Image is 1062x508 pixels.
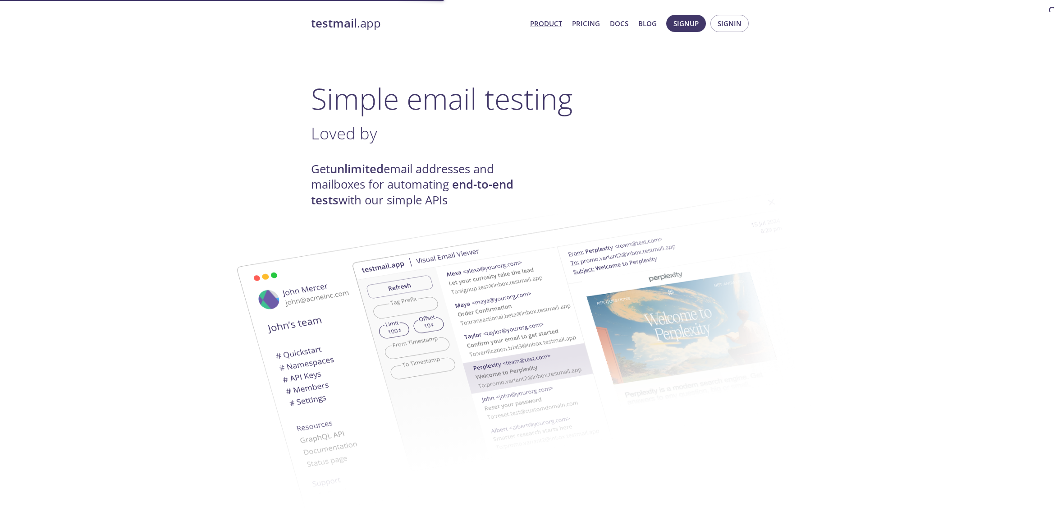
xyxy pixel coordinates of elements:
[718,18,742,29] span: Signin
[311,176,513,208] strong: end-to-end tests
[530,18,562,29] a: Product
[352,180,838,485] img: testmail-email-viewer
[638,18,657,29] a: Blog
[311,122,377,144] span: Loved by
[610,18,628,29] a: Docs
[666,15,706,32] button: Signup
[311,162,531,208] h4: Get email addresses and mailboxes for automating with our simple APIs
[673,18,699,29] span: Signup
[710,15,749,32] button: Signin
[311,81,751,116] h1: Simple email testing
[330,161,384,177] strong: unlimited
[311,16,523,31] a: testmail.app
[572,18,600,29] a: Pricing
[311,15,357,31] strong: testmail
